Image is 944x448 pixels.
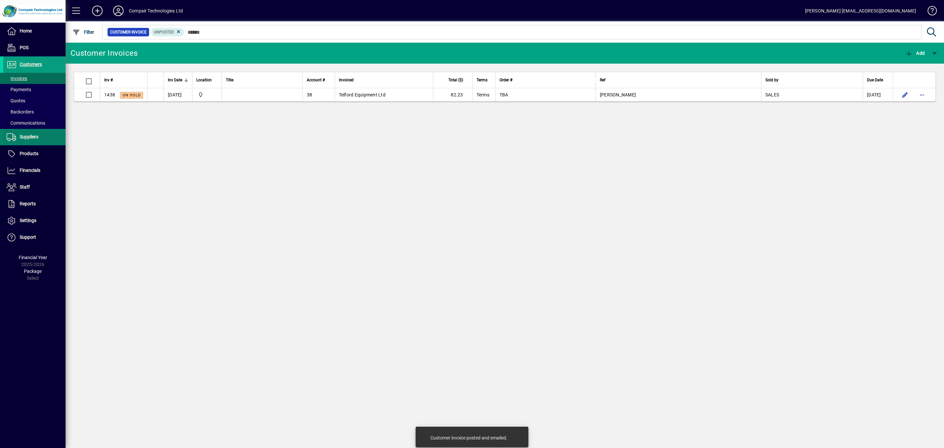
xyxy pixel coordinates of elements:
[20,62,42,67] span: Customers
[923,1,936,23] a: Knowledge Base
[129,6,183,16] div: Compair Technologies Ltd
[805,6,916,16] div: [PERSON_NAME] [EMAIL_ADDRESS][DOMAIN_NAME]
[917,90,927,100] button: More options
[226,76,299,84] div: Title
[20,184,30,190] span: Staff
[24,269,42,274] span: Package
[765,76,859,84] div: Sold by
[154,30,174,34] span: Unposted
[437,76,469,84] div: Total ($)
[168,76,182,84] span: Inv Date
[430,435,507,441] div: Customer invoice posted and emailed.
[3,95,66,106] a: Quotes
[7,87,31,92] span: Payments
[765,92,779,97] span: SALES
[70,48,138,58] div: Customer Invoices
[104,76,113,84] span: Inv #
[500,92,508,97] span: TBA
[600,76,605,84] span: Ref
[123,93,141,97] span: On hold
[151,28,184,36] mat-chip: Customer Invoice Status: Unposted
[110,29,147,35] span: Customer Invoice
[20,234,36,240] span: Support
[3,196,66,212] a: Reports
[7,109,34,114] span: Backorders
[168,76,188,84] div: Inv Date
[3,84,66,95] a: Payments
[905,51,925,56] span: Add
[433,88,472,101] td: 82.23
[765,76,778,84] span: Sold by
[72,30,94,35] span: Filter
[867,76,889,84] div: Due Date
[20,28,32,33] span: Home
[20,134,38,139] span: Suppliers
[448,76,463,84] span: Total ($)
[339,76,429,84] div: Invoiced
[104,92,115,97] span: 1438
[196,91,218,98] span: Compair Technologies Ltd
[307,92,312,97] span: 38
[3,40,66,56] a: POS
[3,129,66,145] a: Suppliers
[3,229,66,246] a: Support
[196,76,218,84] div: Location
[339,76,354,84] span: Invoiced
[477,76,487,84] span: Terms
[20,218,36,223] span: Settings
[3,106,66,117] a: Backorders
[7,76,27,81] span: Invoices
[19,255,47,260] span: Financial Year
[87,5,108,17] button: Add
[226,76,233,84] span: Title
[477,92,489,97] span: Terms
[20,201,36,206] span: Reports
[867,76,883,84] span: Due Date
[108,5,129,17] button: Profile
[3,146,66,162] a: Products
[20,168,40,173] span: Financials
[71,26,96,38] button: Filter
[3,117,66,129] a: Communications
[3,73,66,84] a: Invoices
[307,76,325,84] span: Account #
[903,47,926,59] button: Add
[500,76,512,84] span: Order #
[164,88,192,101] td: [DATE]
[600,92,636,97] span: [PERSON_NAME]
[3,23,66,39] a: Home
[3,179,66,195] a: Staff
[7,120,45,126] span: Communications
[900,90,910,100] button: Edit
[20,151,38,156] span: Products
[600,76,757,84] div: Ref
[7,98,25,103] span: Quotes
[20,45,29,50] span: POS
[339,92,385,97] span: Telford Equipment Ltd
[3,162,66,179] a: Financials
[500,76,592,84] div: Order #
[104,76,143,84] div: Inv #
[307,76,331,84] div: Account #
[196,76,212,84] span: Location
[3,213,66,229] a: Settings
[863,88,893,101] td: [DATE]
